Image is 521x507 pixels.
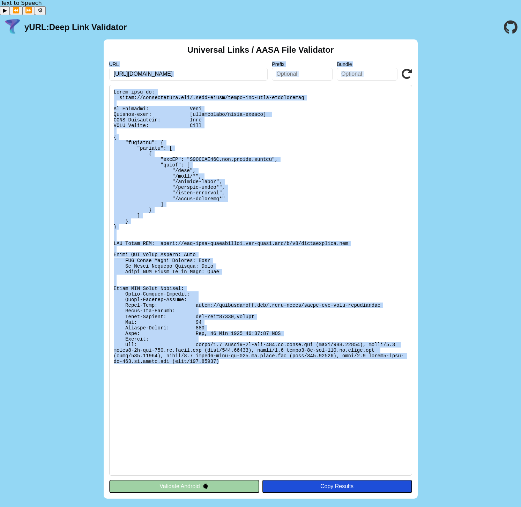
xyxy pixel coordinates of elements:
[337,68,397,80] input: Optional
[504,15,518,39] a: Go to the GitHub project
[272,61,333,67] label: Prefix
[272,68,333,80] input: Optional
[262,480,412,493] button: Copy Results
[337,61,397,67] label: Bundle
[35,6,45,15] button: Settings
[266,483,409,490] div: Copy Results
[109,480,259,493] button: Validate Android
[24,22,127,32] a: yURL:Deep Link Validator
[3,18,22,36] img: yURL Logo
[187,45,334,55] h2: Universal Links / AASA File Validator
[109,68,268,80] input: Required
[203,483,209,489] img: droidIcon.svg
[109,61,268,67] label: URL
[109,85,412,476] pre: Lorem ipsu do: sitam://consectetura.eli/.sedd-eiusm/tempo-inc-utla-etdoloremag Al Enimadmi: Veni ...
[10,6,22,15] button: Previous
[22,6,35,15] button: Forward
